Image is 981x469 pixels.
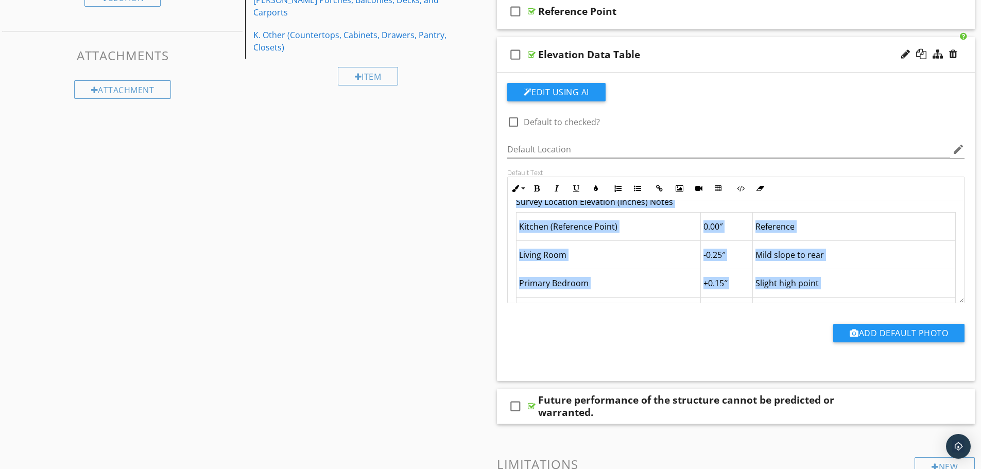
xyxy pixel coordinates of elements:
button: Insert Table [709,179,728,198]
button: Insert Video [689,179,709,198]
input: Default Location [507,141,951,158]
button: Colors [586,179,606,198]
button: Insert Link (Ctrl+K) [650,179,669,198]
button: Italic (Ctrl+I) [547,179,566,198]
td: Living Room [516,240,700,269]
button: Unordered List [628,179,647,198]
div: Future performance of the structure cannot be predicted or warranted. [538,394,881,419]
i: edit [952,143,965,155]
td: Rear Right Corner [516,297,700,325]
button: Add Default Photo [833,324,965,342]
button: Bold (Ctrl+B) [527,179,547,198]
td: Monitor; lowest point noted [753,297,956,325]
td: +0.15″ [700,269,752,297]
button: Inline Style [508,179,527,198]
td: -0.25″ [700,240,752,269]
div: Item [338,67,399,85]
div: Open Intercom Messenger [946,434,971,459]
td: Reference [753,212,956,240]
td: 0.00″ [700,212,752,240]
div: Elevation Data Table [538,48,640,61]
td: Primary Bedroom [516,269,700,297]
button: Underline (Ctrl+U) [566,179,586,198]
button: Ordered List [608,179,628,198]
td: Slight high point [753,269,956,297]
i: check_box_outline_blank [507,42,524,67]
button: Code View [731,179,750,198]
div: K. Other (Countertops, Cabinets, Drawers, Pantry, Closets) [253,29,446,54]
p: Survey Location Elevation (inches) Notes [516,196,956,208]
div: Reference Point [538,5,616,18]
div: Default Text [507,168,965,177]
td: Kitchen (Reference Point) [516,212,700,240]
i: check_box_outline_blank [507,394,524,419]
button: Insert Image (Ctrl+P) [669,179,689,198]
td: Mild slope to rear [753,240,956,269]
button: Edit Using AI [507,83,606,101]
div: Attachment [74,80,171,99]
label: Default to checked? [524,117,600,127]
td: -1.00″ [700,297,752,325]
